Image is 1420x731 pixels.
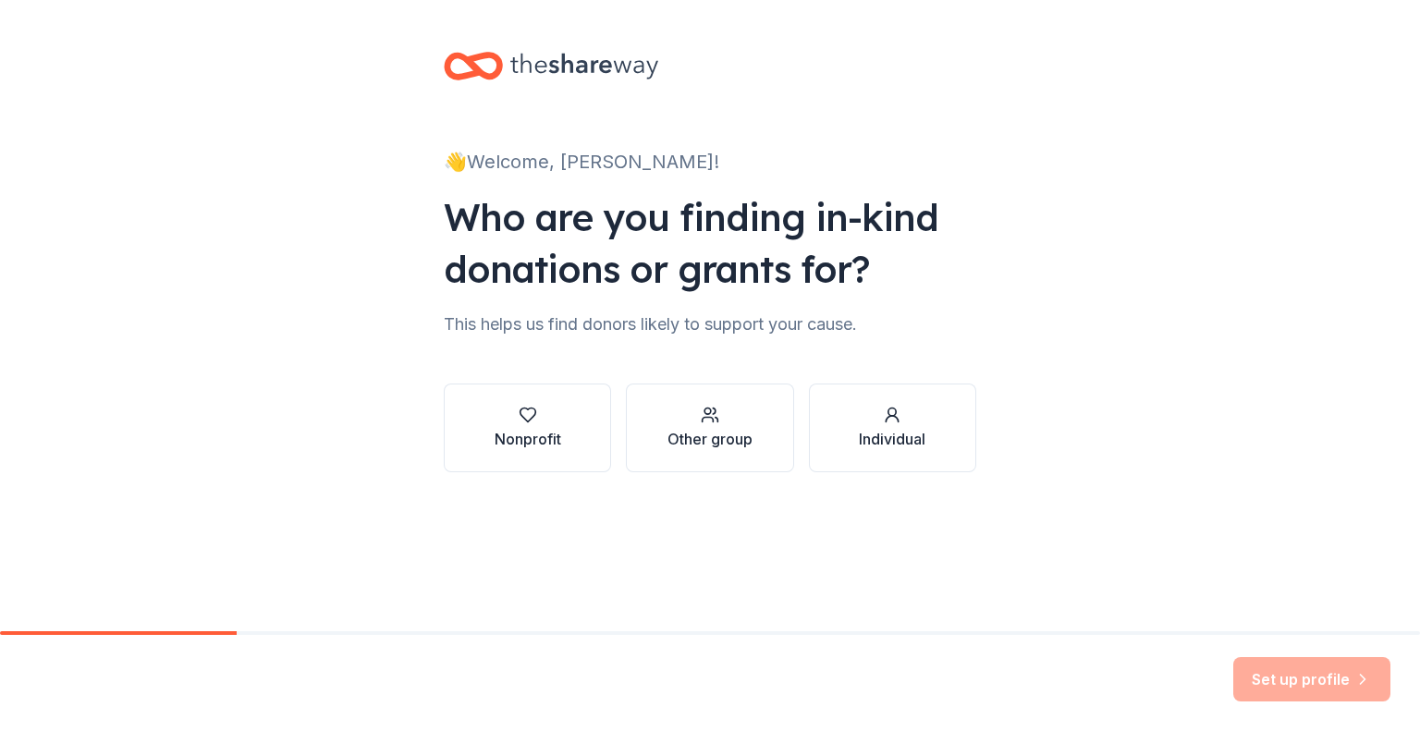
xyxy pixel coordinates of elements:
div: 👋 Welcome, [PERSON_NAME]! [444,147,976,177]
div: Who are you finding in-kind donations or grants for? [444,191,976,295]
div: Nonprofit [495,428,561,450]
button: Individual [809,384,976,472]
div: Other group [667,428,753,450]
div: This helps us find donors likely to support your cause. [444,310,976,339]
button: Nonprofit [444,384,611,472]
button: Other group [626,384,793,472]
div: Individual [859,428,925,450]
